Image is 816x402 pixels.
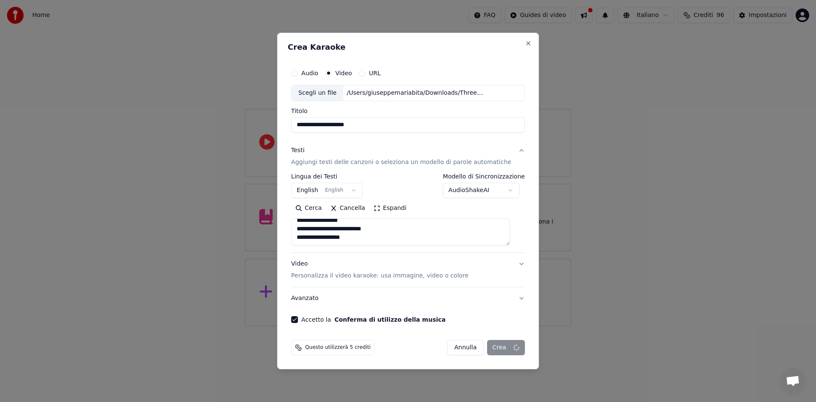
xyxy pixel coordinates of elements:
button: Avanzato [291,287,525,309]
h2: Crea Karaoke [288,43,528,51]
button: TestiAggiungi testi delle canzoni o seleziona un modello di parole automatiche [291,139,525,173]
div: Scegli un file [292,85,343,101]
button: VideoPersonalizza il video karaoke: usa immagine, video o colore [291,253,525,287]
button: Cerca [291,201,326,215]
label: Accetto la [301,317,445,323]
div: /Users/giuseppemariabita/Downloads/Three English senza testo.mov [343,89,488,97]
div: TestiAggiungi testi delle canzoni o seleziona un modello di parole automatiche [291,173,525,252]
button: Cancella [326,201,369,215]
label: Titolo [291,108,525,114]
label: Lingua dei Testi [291,173,363,179]
button: Annulla [447,340,484,355]
p: Aggiungi testi delle canzoni o seleziona un modello di parole automatiche [291,158,511,167]
label: URL [369,70,381,76]
p: Personalizza il video karaoke: usa immagine, video o colore [291,272,468,280]
button: Espandi [369,201,411,215]
span: Questo utilizzerà 5 crediti [305,344,371,351]
label: Video [335,70,352,76]
div: Testi [291,146,304,155]
button: Accetto la [334,317,446,323]
label: Audio [301,70,318,76]
div: Video [291,260,468,280]
label: Modello di Sincronizzazione [443,173,525,179]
